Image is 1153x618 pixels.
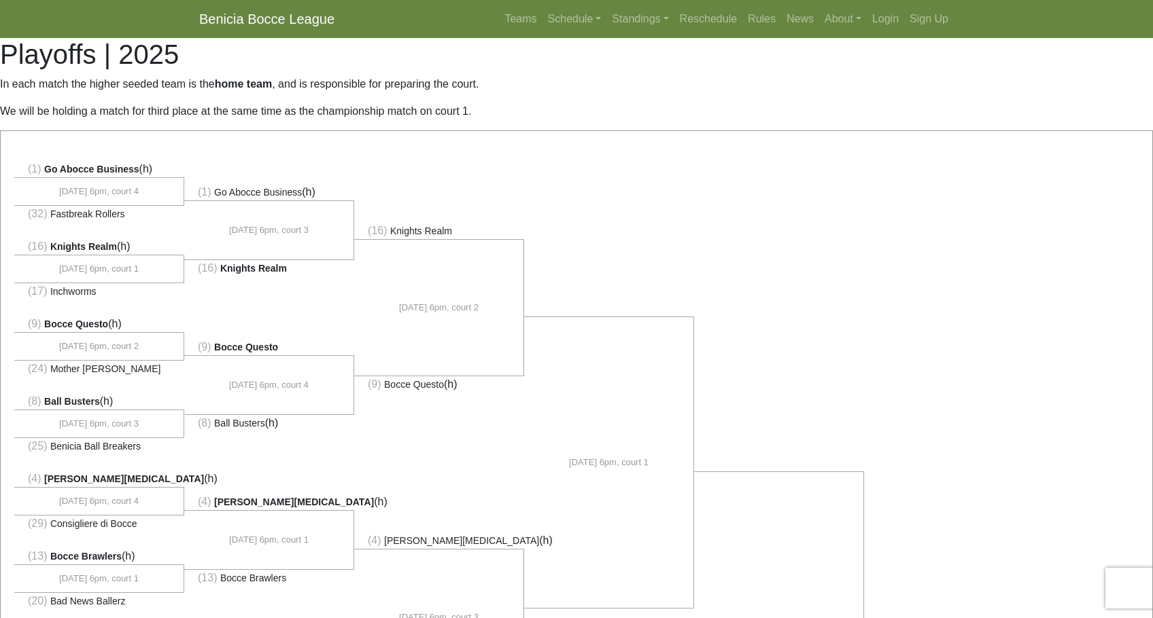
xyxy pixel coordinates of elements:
[28,595,47,606] span: (20)
[59,340,139,353] span: [DATE] 6pm, court 2
[499,5,542,33] a: Teams
[819,5,867,33] a: About
[198,417,211,429] span: (8)
[14,316,184,333] li: (h)
[14,471,184,488] li: (h)
[28,163,41,175] span: (1)
[904,5,954,33] a: Sign Up
[214,187,302,198] span: Go Abocce Business
[28,395,41,407] span: (8)
[199,5,334,33] a: Benicia Bocce League
[44,473,204,484] span: [PERSON_NAME][MEDICAL_DATA]
[184,184,354,201] li: (h)
[198,496,211,507] span: (4)
[28,550,47,562] span: (13)
[14,238,184,255] li: (h)
[354,376,524,393] li: (h)
[674,5,743,33] a: Reschedule
[867,5,904,33] a: Login
[50,363,161,374] span: Mother [PERSON_NAME]
[28,285,47,297] span: (17)
[384,535,539,546] span: [PERSON_NAME][MEDICAL_DATA]
[28,240,47,252] span: (16)
[229,533,309,547] span: [DATE] 6pm, court 1
[59,262,139,276] span: [DATE] 6pm, court 1
[28,473,41,484] span: (4)
[214,418,265,429] span: Ball Busters
[28,208,47,219] span: (32)
[198,572,217,583] span: (13)
[28,318,41,329] span: (9)
[384,379,444,390] span: Bocce Questo
[399,301,479,314] span: [DATE] 6pm, court 2
[198,186,211,198] span: (1)
[44,396,100,407] span: Ball Busters
[44,319,108,329] span: Bocce Questo
[543,5,607,33] a: Schedule
[50,208,125,219] span: Fastbreak Rollers
[229,378,309,392] span: [DATE] 6pm, court 4
[14,393,184,410] li: (h)
[50,441,141,452] span: Benicia Ball Breakers
[198,262,217,274] span: (16)
[214,342,278,352] span: Bocce Questo
[50,286,97,297] span: Inchworms
[14,161,184,178] li: (h)
[214,496,374,507] span: [PERSON_NAME][MEDICAL_DATA]
[220,263,287,274] span: Knights Realm
[14,548,184,565] li: (h)
[569,456,649,469] span: [DATE] 6pm, court 1
[28,517,47,529] span: (29)
[390,225,452,236] span: Knights Realm
[28,440,47,452] span: (25)
[50,596,126,606] span: Bad News Ballerz
[28,363,47,374] span: (24)
[59,572,139,585] span: [DATE] 6pm, court 1
[184,494,354,511] li: (h)
[368,378,381,390] span: (9)
[59,494,139,508] span: [DATE] 6pm, court 4
[198,341,211,352] span: (9)
[184,414,354,431] li: (h)
[59,417,139,431] span: [DATE] 6pm, court 3
[215,78,272,90] strong: home team
[44,164,139,175] span: Go Abocce Business
[368,225,387,236] span: (16)
[50,518,137,529] span: Consigliere di Bocce
[606,5,674,33] a: Standings
[229,223,309,237] span: [DATE] 6pm, court 3
[220,572,286,583] span: Bocce Brawlers
[368,534,381,546] span: (4)
[50,551,122,562] span: Bocce Brawlers
[781,5,819,33] a: News
[59,185,139,198] span: [DATE] 6pm, court 4
[742,5,781,33] a: Rules
[50,241,117,252] span: Knights Realm
[354,532,524,549] li: (h)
